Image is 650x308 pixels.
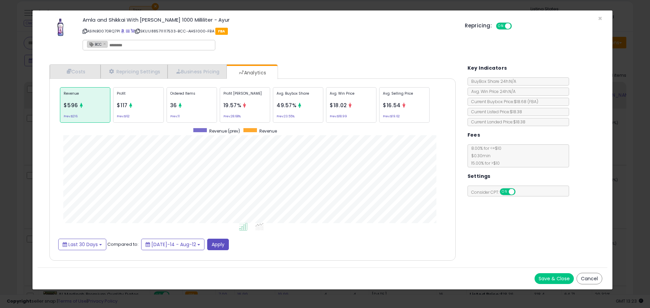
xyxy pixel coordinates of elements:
p: Profit [117,91,160,101]
span: $596 [64,102,78,109]
a: Repricing Settings [101,65,168,78]
small: Prev: $19.62 [383,115,400,117]
button: Apply [207,239,229,250]
span: [DATE]-14 - Aug-12 [151,241,196,248]
span: $18.68 [514,99,538,104]
button: Cancel [577,273,602,284]
span: Current Landed Price: $18.38 [468,119,525,125]
p: ASIN: B0070RQ7PI | SKU: U885711117533-BCC-AHS1000-FBA [83,26,455,37]
span: $117 [117,102,128,109]
a: All offer listings [126,28,130,34]
span: 49.57% [277,102,297,109]
span: 19.57% [223,102,241,109]
span: 8.00 % for <= $10 [468,145,501,166]
a: Your listing only [131,28,134,34]
a: Costs [50,65,101,78]
span: Avg. Win Price 24h: N/A [468,89,516,94]
button: Save & Close [535,273,574,284]
p: Ordered Items [170,91,213,101]
h5: Repricing: [465,23,492,28]
span: Current Listed Price: $18.38 [468,109,522,115]
span: $18.02 [330,102,347,109]
span: 15.00 % for > $10 [468,160,500,166]
h5: Key Indicators [468,64,507,72]
small: Prev: $62 [117,115,130,117]
span: $0.30 min [468,153,491,159]
span: 36 [170,102,177,109]
span: Revenue (prev) [209,128,240,134]
h5: Fees [468,131,480,139]
h5: Settings [468,172,491,181]
span: ON [500,189,509,195]
small: Prev: 28.68% [223,115,241,117]
span: Revenue [259,128,277,134]
small: Prev: $18.99 [330,115,347,117]
small: Prev: $216 [64,115,78,117]
a: Business Pricing [168,65,227,78]
span: Current Buybox Price: [468,99,538,104]
p: Avg. Selling Price [383,91,426,101]
img: 313X1L2Au4L._SL60_.jpg [50,17,70,38]
small: Prev: 11 [170,115,180,117]
h3: Amla and Shikkai With [PERSON_NAME] 1000 Milliliter - Ayur [83,17,455,22]
span: × [598,14,602,23]
a: BuyBox page [121,28,125,34]
a: Analytics [227,66,277,79]
p: Avg. Win Price [330,91,373,101]
span: OFF [514,189,525,195]
span: Last 30 Days [68,241,98,248]
p: Profit [PERSON_NAME] [223,91,266,101]
span: FBA [215,28,228,35]
span: ( FBA ) [527,99,538,104]
span: Compared to: [107,241,138,247]
p: Avg. Buybox Share [277,91,320,101]
span: ON [497,23,505,29]
span: BuyBox Share 24h: N/A [468,78,516,84]
small: Prev: 23.55% [277,115,295,117]
span: OFF [511,23,522,29]
p: Revenue [64,91,107,101]
a: × [103,41,107,47]
span: $16.54 [383,102,401,109]
span: Consider CPT: [468,189,524,195]
span: BCC [87,41,102,47]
